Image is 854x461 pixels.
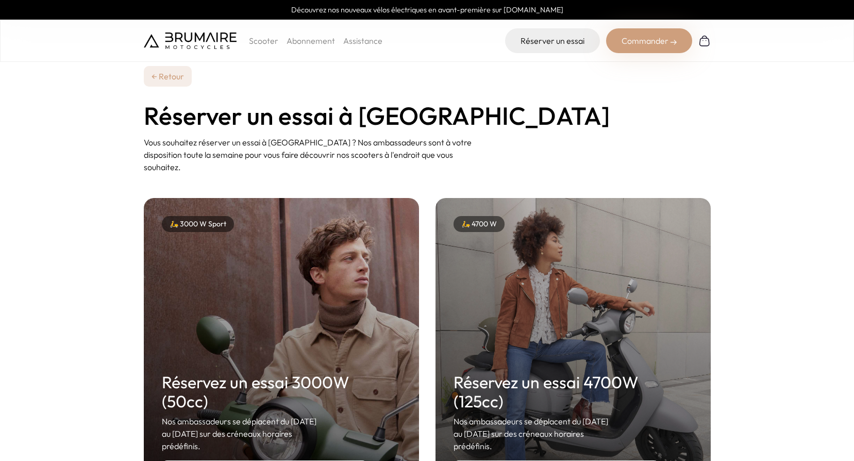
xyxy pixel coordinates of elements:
img: right-arrow-2.png [671,39,677,45]
p: Scooter [249,35,278,47]
div: Commander [606,28,692,53]
div: 🛵 4700 W [454,216,505,232]
a: Assistance [343,36,382,46]
div: 🛵 3000 W Sport [162,216,234,232]
iframe: Gorgias live chat messenger [802,413,844,451]
a: ← Retour [144,66,192,87]
a: Abonnement [287,36,335,46]
h2: Réservez un essai 3000W (50cc) [162,373,367,411]
h1: Réserver un essai à [GEOGRAPHIC_DATA] [144,103,711,128]
a: Réserver un essai [505,28,600,53]
h2: Réservez un essai 4700W (125cc) [454,373,659,411]
p: Nos ambassadeurs se déplacent du [DATE] au [DATE] sur des créneaux horaires prédéfinis. [454,415,659,452]
p: Nos ambassadeurs se déplacent du [DATE] au [DATE] sur des créneaux horaires prédéfinis. [162,415,367,452]
img: Brumaire Motocycles [144,32,237,49]
p: Vous souhaitez réserver un essai à [GEOGRAPHIC_DATA] ? Nos ambassadeurs sont à votre disposition ... [144,136,490,173]
img: Panier [698,35,711,47]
